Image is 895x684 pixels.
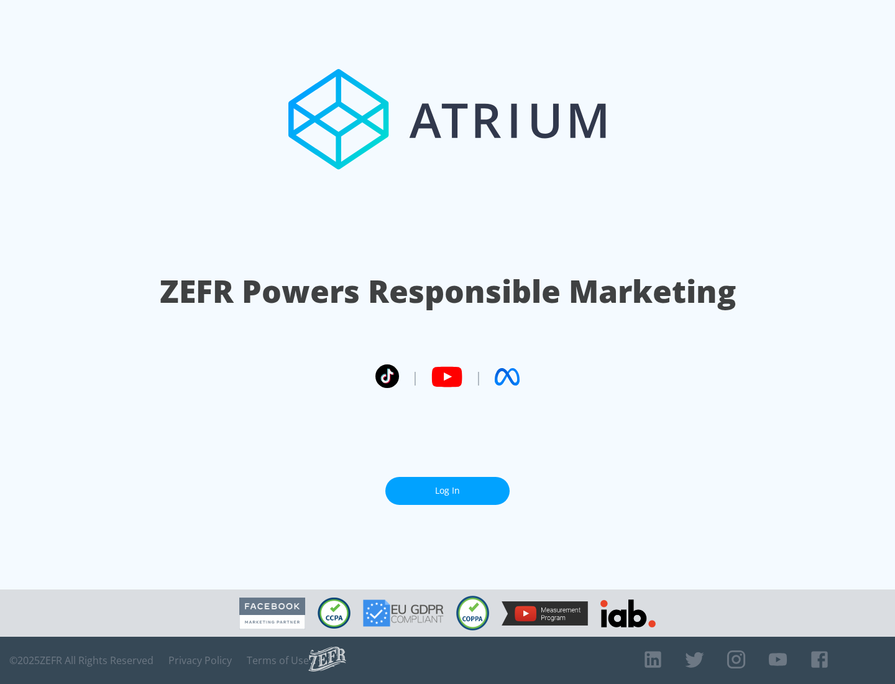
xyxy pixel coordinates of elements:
img: Facebook Marketing Partner [239,598,305,629]
a: Terms of Use [247,654,309,667]
span: | [411,367,419,386]
img: YouTube Measurement Program [502,601,588,626]
a: Privacy Policy [168,654,232,667]
h1: ZEFR Powers Responsible Marketing [160,270,736,313]
span: | [475,367,482,386]
a: Log In [385,477,510,505]
img: CCPA Compliant [318,598,351,629]
img: COPPA Compliant [456,596,489,631]
img: GDPR Compliant [363,599,444,627]
span: © 2025 ZEFR All Rights Reserved [9,654,154,667]
img: IAB [600,599,656,627]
